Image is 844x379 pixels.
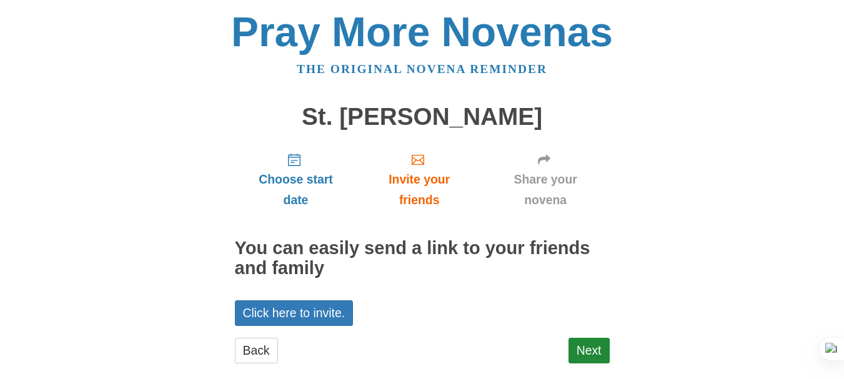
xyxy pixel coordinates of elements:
[247,169,345,210] span: Choose start date
[568,338,610,363] a: Next
[494,169,597,210] span: Share your novena
[235,338,278,363] a: Back
[482,142,610,217] a: Share your novena
[235,239,610,278] h2: You can easily send a link to your friends and family
[297,62,547,76] a: The original novena reminder
[369,169,469,210] span: Invite your friends
[231,9,613,55] a: Pray More Novenas
[235,142,357,217] a: Choose start date
[235,300,354,326] a: Click here to invite.
[235,104,610,130] h1: St. [PERSON_NAME]
[357,142,481,217] a: Invite your friends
